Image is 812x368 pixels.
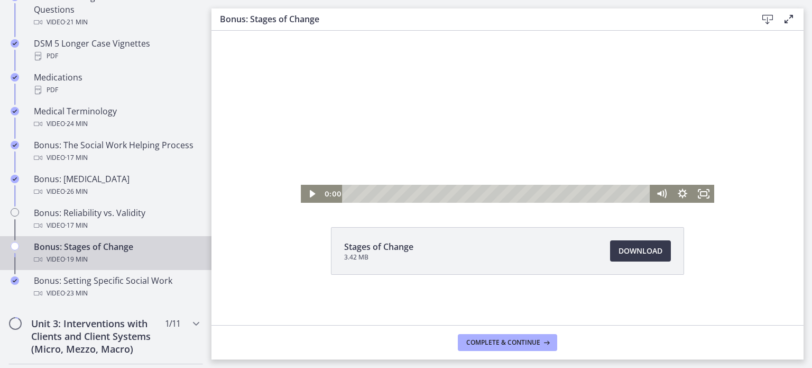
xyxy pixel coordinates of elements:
span: · 17 min [65,219,88,232]
span: 1 / 11 [165,317,180,330]
i: Completed [11,141,19,149]
div: Video [34,16,199,29]
button: Complete & continue [458,334,557,351]
div: Video [34,253,199,266]
h2: Unit 3: Interventions with Clients and Client Systems (Micro, Mezzo, Macro) [31,317,160,355]
div: Video [34,219,199,232]
div: Bonus: Stages of Change [34,240,199,266]
div: Video [34,151,199,164]
span: 3.42 MB [344,253,413,262]
div: Video [34,118,199,130]
i: Completed [11,107,19,115]
i: Completed [11,73,19,82]
div: Medical Terminology [34,105,199,130]
div: Medications [34,71,199,96]
i: Completed [11,276,19,285]
span: Download [619,245,662,257]
i: Completed [11,39,19,48]
div: PDF [34,84,199,96]
div: Bonus: The Social Work Helping Process [34,139,199,164]
div: DSM 5 Longer Case Vignettes [34,37,199,62]
span: · 26 min [65,185,88,198]
div: Bonus: Setting Specific Social Work [34,274,199,300]
a: Download [610,240,671,262]
span: · 23 min [65,287,88,300]
span: · 21 min [65,16,88,29]
i: Completed [11,175,19,183]
span: · 24 min [65,118,88,130]
h3: Bonus: Stages of Change [220,13,740,25]
span: Complete & continue [466,338,540,347]
span: Stages of Change [344,240,413,253]
span: · 19 min [65,253,88,266]
div: Video [34,287,199,300]
div: Bonus: [MEDICAL_DATA] [34,173,199,198]
div: PDF [34,50,199,62]
span: · 17 min [65,151,88,164]
div: Video [34,185,199,198]
div: Bonus: Reliability vs. Validity [34,207,199,232]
